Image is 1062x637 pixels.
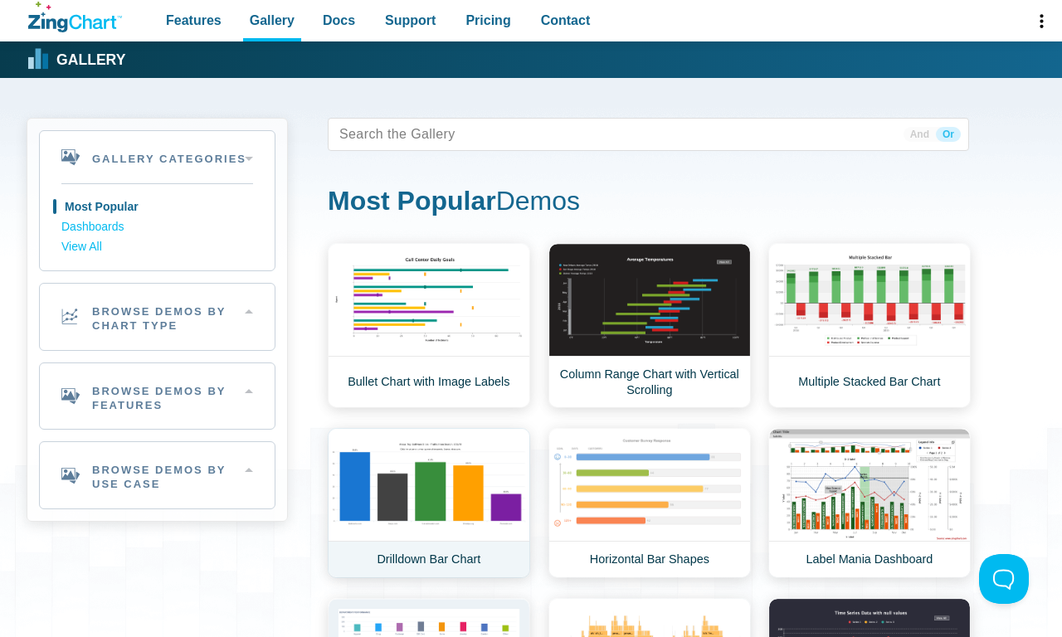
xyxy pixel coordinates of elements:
[328,243,530,408] a: Bullet Chart with Image Labels
[328,184,969,221] h1: Demos
[979,554,1029,604] iframe: Toggle Customer Support
[61,237,253,257] a: View All
[548,428,751,578] a: Horizontal Bar Shapes
[61,197,253,217] a: Most Popular
[768,428,971,578] a: Label Mania Dashboard
[541,9,591,32] span: Contact
[40,131,275,183] h2: Gallery Categories
[28,47,125,72] a: Gallery
[28,2,122,32] a: ZingChart Logo. Click to return to the homepage
[768,243,971,408] a: Multiple Stacked Bar Chart
[936,127,961,142] span: Or
[40,363,275,430] h2: Browse Demos By Features
[548,243,751,408] a: Column Range Chart with Vertical Scrolling
[56,53,125,68] strong: Gallery
[40,284,275,350] h2: Browse Demos By Chart Type
[904,127,936,142] span: And
[323,9,355,32] span: Docs
[166,9,222,32] span: Features
[385,9,436,32] span: Support
[61,217,253,237] a: Dashboards
[328,428,530,578] a: Drilldown Bar Chart
[328,186,496,216] strong: Most Popular
[40,442,275,508] h2: Browse Demos By Use Case
[250,9,295,32] span: Gallery
[465,9,510,32] span: Pricing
